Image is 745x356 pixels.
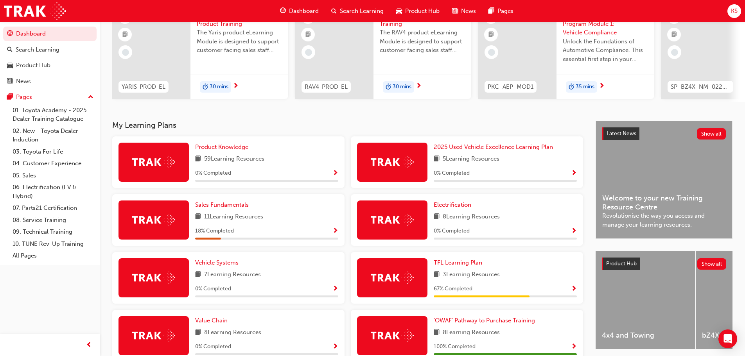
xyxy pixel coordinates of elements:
a: Vehicle Systems [195,258,242,267]
span: learningRecordVerb_NONE-icon [488,49,495,56]
a: 2025 Used Vehicle Excellence Learning Plan [434,143,556,152]
span: news-icon [7,78,13,85]
a: 04. Customer Experience [9,157,97,170]
span: RAV4-PROD-EL [305,82,348,91]
a: YARIS-PROD-EL2025 Yaris Hatch Product TrainingThe Yaris product eLearning Module is designed to s... [112,4,288,99]
span: 0 % Completed [195,169,231,178]
span: book-icon [195,270,201,280]
span: book-icon [434,212,440,222]
span: Show Progress [332,286,338,293]
span: Unlock the Foundations of Automotive Compliance. This essential first step in your Automotive Ess... [563,37,648,64]
a: 02. New - Toyota Dealer Induction [9,125,97,146]
button: DashboardSearch LearningProduct HubNews [3,25,97,90]
div: Search Learning [16,45,59,54]
img: Trak [371,156,414,168]
span: 5 Learning Resources [443,154,499,164]
span: 11 Learning Resources [204,212,263,222]
a: Value Chain [195,316,231,325]
a: news-iconNews [446,3,482,19]
span: news-icon [452,6,458,16]
div: News [16,77,31,86]
a: 01. Toyota Academy - 2025 Dealer Training Catalogue [9,104,97,125]
a: TFL Learning Plan [434,258,485,267]
span: Product Hub [606,260,637,267]
span: 0 % Completed [195,284,231,293]
button: Show Progress [332,168,338,178]
span: 67 % Completed [434,284,472,293]
span: book-icon [434,270,440,280]
button: Show Progress [332,342,338,352]
span: learningRecordVerb_NONE-icon [122,49,129,56]
span: search-icon [331,6,337,16]
img: Trak [4,2,66,20]
span: 18 % Completed [195,227,234,236]
span: 8 Learning Resources [443,328,500,338]
button: Show Progress [571,342,577,352]
span: Value Chain [195,317,228,324]
a: 'OWAF' Pathway to Purchase Training [434,316,538,325]
span: car-icon [396,6,402,16]
span: guage-icon [7,30,13,38]
button: Show Progress [332,284,338,294]
button: Show all [697,128,726,140]
span: Show Progress [332,343,338,351]
a: 0PKC_AEP_MOD1Automotive Essentials Program Module 1: Vehicle ComplianceUnlock the Foundations of ... [478,4,654,99]
a: Product HubShow all [602,258,726,270]
span: 35 mins [576,82,594,91]
span: Show Progress [571,170,577,177]
button: Pages [3,90,97,104]
span: Product Knowledge [195,143,248,150]
span: Search Learning [340,7,384,16]
button: Show Progress [571,168,577,178]
span: TFL Learning Plan [434,259,482,266]
a: search-iconSearch Learning [325,3,390,19]
span: 2025 Used Vehicle Excellence Learning Plan [434,143,553,150]
a: 07. Parts21 Certification [9,202,97,214]
img: Trak [371,272,414,284]
span: book-icon [434,154,440,164]
a: 05. Sales [9,170,97,182]
span: pages-icon [7,94,13,101]
a: 09. Technical Training [9,226,97,238]
img: Trak [371,214,414,226]
span: Show Progress [571,286,577,293]
span: learningRecordVerb_NONE-icon [305,49,312,56]
span: book-icon [195,154,201,164]
a: Latest NewsShow all [602,127,726,140]
a: Product Knowledge [195,143,251,152]
span: 7 Learning Resources [204,270,261,280]
span: duration-icon [386,82,391,92]
span: 0 % Completed [195,342,231,351]
button: Show all [697,258,727,270]
span: The Yaris product eLearning Module is designed to support customer facing sales staff with introd... [197,28,282,55]
span: booktick-icon [122,30,128,40]
a: car-iconProduct Hub [390,3,446,19]
span: book-icon [195,212,201,222]
span: 30 mins [210,82,228,91]
span: booktick-icon [488,30,494,40]
span: up-icon [88,92,93,102]
a: 10. TUNE Rev-Up Training [9,238,97,250]
img: Trak [132,156,175,168]
a: Latest NewsShow allWelcome to your new Training Resource CentreRevolutionise the way you access a... [596,121,732,239]
a: 4x4 and Towing [596,251,695,349]
h3: My Learning Plans [112,121,583,130]
a: 06. Electrification (EV & Hybrid) [9,181,97,202]
a: Electrification [434,200,474,209]
a: All Pages [9,250,97,262]
a: Search Learning [3,43,97,57]
span: Latest News [607,130,636,137]
span: guage-icon [280,6,286,16]
span: 0 % Completed [434,227,470,236]
div: Product Hub [16,61,50,70]
span: Electrification [434,201,471,208]
a: Product Hub [3,58,97,73]
button: KS [727,4,741,18]
img: Trak [132,329,175,342]
span: book-icon [195,328,201,338]
span: 'OWAF' Pathway to Purchase Training [434,317,535,324]
span: Sales Fundamentals [195,201,249,208]
span: SP_BZ4X_NM_0224_EL01 [671,82,730,91]
span: 4x4 and Towing [602,331,689,340]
